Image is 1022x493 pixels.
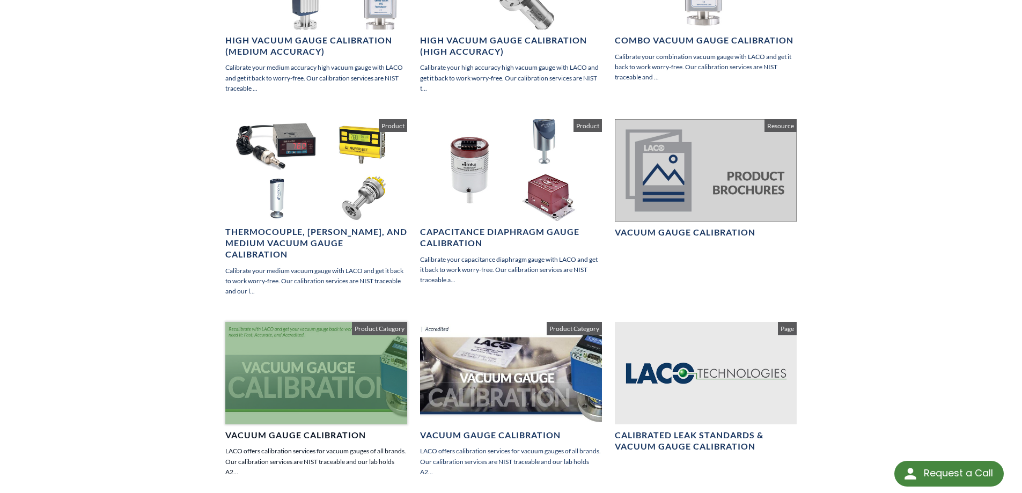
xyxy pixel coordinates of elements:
span: product Category [352,322,407,335]
span: Page [778,322,797,335]
a: Capacitance Diaphragm Gauge Calibration Calibrate your capacitance diaphragm gauge with LACO and ... [420,119,602,285]
p: Calibrate your medium accuracy high vacuum gauge with LACO and get it back to worry-free. Our cal... [225,62,407,93]
span: product Category [547,322,602,335]
h4: Combo Vacuum Gauge Calibration [615,35,797,46]
h4: Thermocouple, [PERSON_NAME], and Medium Vacuum Gauge Calibration [225,226,407,260]
h4: Vacuum Gauge Calibration [225,430,407,441]
h4: Vacuum Gauge Calibration [615,227,797,238]
span: Resource [764,119,797,132]
a: Vacuum Gauge Calibration LACO offers calibration services for vacuum gauges of all brands. Our ca... [420,322,602,477]
p: Calibrate your combination vacuum gauge with LACO and get it back to work worry-free. Our calibra... [615,51,797,83]
a: Calibrated Leak Standards & Vacuum Gauge Calibration Page [615,322,797,452]
h4: High Vacuum Gauge Calibration (Medium Accuracy) [225,35,407,57]
p: LACO offers calibration services for vacuum gauges of all brands. Our calibration services are NI... [225,446,407,477]
a: Vacuum Gauge Calibration LACO offers calibration services for vacuum gauges of all brands. Our ca... [225,322,407,477]
p: Calibrate your high accuracy high vacuum gauge with LACO and get it back to work worry-free. Our ... [420,62,602,93]
a: Thermocouple, [PERSON_NAME], and Medium Vacuum Gauge Calibration Calibrate your medium vacuum gau... [225,119,407,296]
span: Product [379,119,407,132]
h4: High Vacuum Gauge Calibration (High Accuracy) [420,35,602,57]
div: Request a Call [894,461,1004,487]
h4: Calibrated Leak Standards & Vacuum Gauge Calibration [615,430,797,452]
p: LACO offers calibration services for vacuum gauges of all brands. Our calibration services are NI... [420,446,602,477]
h4: Capacitance Diaphragm Gauge Calibration [420,226,602,249]
div: Request a Call [924,461,993,485]
span: Product [574,119,602,132]
p: Calibrate your capacitance diaphragm gauge with LACO and get it back to work worry-free. Our cali... [420,254,602,285]
a: Vacuum Gauge Calibration Resource [615,119,797,238]
h4: Vacuum Gauge Calibration [420,430,602,441]
p: Calibrate your medium vacuum gauge with LACO and get it back to work worry-free. Our calibration ... [225,266,407,297]
img: round button [902,465,919,482]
